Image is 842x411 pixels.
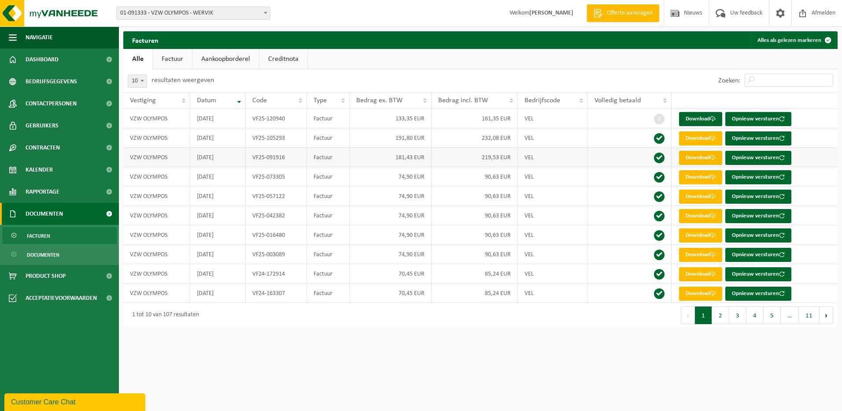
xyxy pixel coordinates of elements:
td: VZW OLYMPOS [123,167,190,187]
td: VEL [518,187,588,206]
a: Facturen [2,227,117,244]
a: Download [679,248,722,262]
span: Bedrag ex. BTW [356,97,403,104]
a: Download [679,228,722,243]
button: 2 [712,306,729,324]
a: Download [679,151,722,165]
td: VEL [518,245,588,264]
td: VF25-091916 [246,148,307,167]
td: [DATE] [190,264,246,284]
td: [DATE] [190,128,246,148]
a: Download [679,112,722,126]
span: Volledig betaald [595,97,641,104]
td: [DATE] [190,187,246,206]
td: 70,45 EUR [350,264,432,284]
a: Download [679,131,722,146]
button: Opnieuw versturen [725,190,791,204]
iframe: chat widget [4,392,147,411]
td: 74,90 EUR [350,167,432,187]
td: VZW OLYMPOS [123,245,190,264]
td: Factuur [307,264,350,284]
td: 90,63 EUR [432,225,518,245]
button: Opnieuw versturen [725,228,791,243]
button: Opnieuw versturen [725,151,791,165]
button: 11 [799,306,820,324]
td: VZW OLYMPOS [123,284,190,303]
td: Factuur [307,284,350,303]
span: Navigatie [26,26,53,49]
span: Gebruikers [26,115,59,137]
td: [DATE] [190,225,246,245]
td: Factuur [307,109,350,128]
td: [DATE] [190,206,246,225]
a: Creditnota [259,49,307,69]
strong: [PERSON_NAME] [529,10,573,16]
span: Contracten [26,137,60,159]
td: Factuur [307,128,350,148]
td: Factuur [307,206,350,225]
td: VEL [518,225,588,245]
td: VEL [518,148,588,167]
a: Download [679,267,722,281]
button: 3 [729,306,746,324]
span: 10 [128,75,147,88]
td: Factuur [307,167,350,187]
td: [DATE] [190,109,246,128]
button: 4 [746,306,764,324]
td: Factuur [307,187,350,206]
td: 85,24 EUR [432,264,518,284]
td: VZW OLYMPOS [123,109,190,128]
a: Download [679,209,722,223]
td: [DATE] [190,284,246,303]
td: 74,90 EUR [350,245,432,264]
td: VZW OLYMPOS [123,206,190,225]
span: Documenten [27,247,59,263]
td: 90,63 EUR [432,187,518,206]
td: 74,90 EUR [350,187,432,206]
a: Offerte aanvragen [587,4,659,22]
td: VZW OLYMPOS [123,225,190,245]
td: 90,63 EUR [432,245,518,264]
td: VF25-042382 [246,206,307,225]
a: Documenten [2,246,117,263]
a: Factuur [153,49,192,69]
td: 219,53 EUR [432,148,518,167]
button: Opnieuw versturen [725,248,791,262]
label: Zoeken: [718,77,740,84]
td: 74,90 EUR [350,206,432,225]
button: Alles als gelezen markeren [750,31,837,49]
span: Bedrag incl. BTW [438,97,488,104]
td: VF24-163307 [246,284,307,303]
button: Next [820,306,833,324]
a: Download [679,190,722,204]
span: Rapportage [26,181,59,203]
td: VF24-172914 [246,264,307,284]
button: Opnieuw versturen [725,209,791,223]
span: Acceptatievoorwaarden [26,287,97,309]
td: VZW OLYMPOS [123,187,190,206]
span: Kalender [26,159,53,181]
td: [DATE] [190,148,246,167]
span: 01-091333 - VZW OLYMPOS - WERVIK [116,7,270,20]
span: Contactpersonen [26,93,77,115]
td: VF25-073305 [246,167,307,187]
td: 161,35 EUR [432,109,518,128]
span: Dashboard [26,49,59,71]
td: 90,63 EUR [432,167,518,187]
td: VEL [518,109,588,128]
td: Factuur [307,225,350,245]
span: Product Shop [26,265,66,287]
button: Opnieuw versturen [725,131,791,146]
a: Aankoopborderel [192,49,259,69]
td: VZW OLYMPOS [123,148,190,167]
span: Facturen [27,228,50,244]
td: [DATE] [190,245,246,264]
span: Bedrijfscode [524,97,560,104]
td: 181,43 EUR [350,148,432,167]
td: 90,63 EUR [432,206,518,225]
span: Offerte aanvragen [605,9,655,18]
td: 85,24 EUR [432,284,518,303]
a: Download [679,170,722,184]
span: Type [314,97,327,104]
